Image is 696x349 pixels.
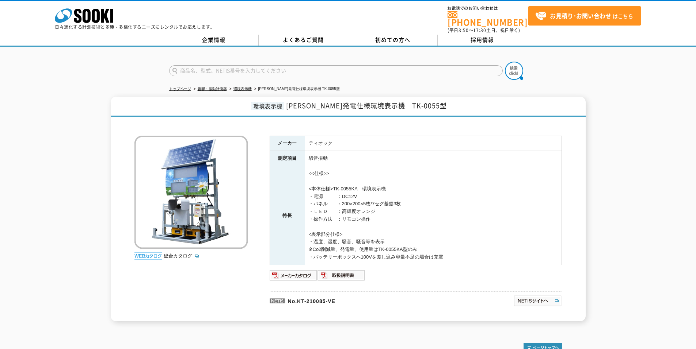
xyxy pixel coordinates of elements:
[286,101,447,110] span: [PERSON_NAME]発電仕様環境表示機 TK-0055型
[198,87,227,91] a: 音響・振動計測器
[270,151,305,166] th: 測定項目
[270,136,305,151] th: メーカー
[505,62,523,80] img: btn_search.png
[348,35,438,46] a: 初めての方へ
[55,25,215,29] p: 日々進化する計測技術と多種・多様化するニーズにレンタルでお応えします。
[513,295,562,307] img: NETISサイトへ
[375,36,410,44] span: 初めての方へ
[270,291,443,309] p: No.KT-210085-VE
[134,136,248,249] img: 太陽光発電仕様環境表示機 TK-0055型
[305,151,562,166] td: 騒音振動
[317,274,365,280] a: 取扱説明書
[448,6,528,11] span: お電話でのお問い合わせは
[233,87,252,91] a: 環境表示機
[473,27,486,34] span: 17:30
[305,136,562,151] td: ティオック
[169,65,503,76] input: 商品名、型式、NETIS番号を入力してください
[305,166,562,265] td: <<仕様>> <本体仕様>TK-0055KA 環境表示機 ・電源 ：DC12V ・パネル ：200×200×5枚/7セグ基盤3枚 ・ＬＥＤ ：高輝度オレンジ ・操作方法 ：リモコン操作 <表示部...
[448,27,520,34] span: (平日 ～ 土日、祝日除く)
[535,11,633,22] span: はこちら
[164,253,199,259] a: 総合カタログ
[251,102,284,110] span: 環境表示機
[438,35,527,46] a: 採用情報
[259,35,348,46] a: よくあるご質問
[459,27,469,34] span: 8:50
[448,11,528,26] a: [PHONE_NUMBER]
[253,85,340,93] li: [PERSON_NAME]発電仕様環境表示機 TK-0055型
[270,166,305,265] th: 特長
[550,11,611,20] strong: お見積り･お問い合わせ
[270,274,317,280] a: メーカーカタログ
[528,6,641,26] a: お見積り･お問い合わせはこちら
[134,252,162,260] img: webカタログ
[169,35,259,46] a: 企業情報
[270,269,317,281] img: メーカーカタログ
[169,87,191,91] a: トップページ
[317,269,365,281] img: 取扱説明書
